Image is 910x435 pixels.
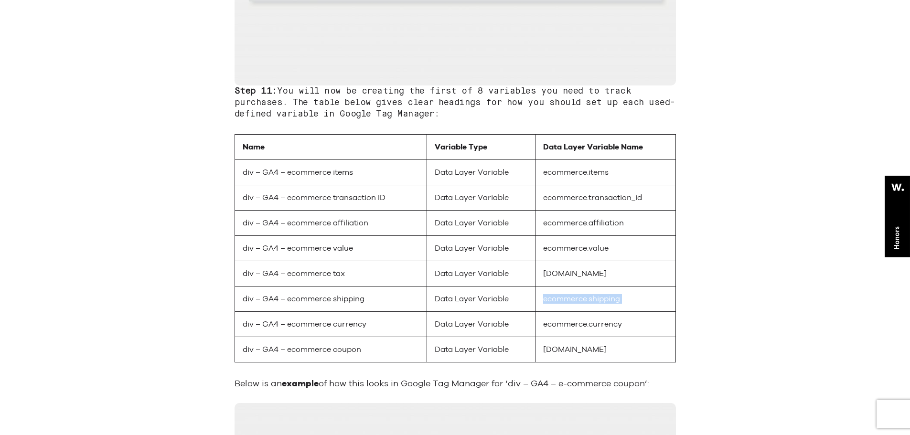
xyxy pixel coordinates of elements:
[235,236,427,261] td: div – GA4 – ecommerce value
[435,142,487,151] strong: Variable Type
[427,211,535,236] td: Data Layer Variable
[535,337,675,362] td: [DOMAIN_NAME]
[535,236,675,261] td: ecommerce.value
[235,337,427,362] td: div – GA4 – ecommerce coupon
[427,185,535,211] td: Data Layer Variable
[235,185,427,211] td: div – GA4 – ecommerce transaction ID
[535,312,675,337] td: ecommerce.currency
[235,374,676,393] p: Below is an of how this looks in Google Tag Manager for ‘div – GA4 – e-commerce coupon’:
[282,378,319,388] strong: example
[235,87,277,95] strong: Step 11:
[235,312,427,337] td: div – GA4 – ecommerce currency
[427,312,535,337] td: Data Layer Variable
[235,286,427,312] td: div – GA4 – ecommerce shipping
[235,85,676,120] h3: You will now be creating the first of 8 variables you need to track purchases. The table below gi...
[243,142,265,151] strong: Name
[427,236,535,261] td: Data Layer Variable
[235,211,427,236] td: div – GA4 – ecommerce affiliation
[543,142,643,151] strong: Data Layer Variable Name
[535,185,675,211] td: ecommerce.transaction_id
[427,286,535,312] td: Data Layer Variable
[535,211,675,236] td: ecommerce.affiliation
[535,160,675,185] td: ecommerce.items
[427,337,535,362] td: Data Layer Variable
[535,261,675,286] td: [DOMAIN_NAME]
[535,286,675,312] td: ecommerce.shipping
[235,261,427,286] td: div – GA4 – ecommerce tax
[235,160,427,185] td: div – GA4 – ecommerce items
[427,160,535,185] td: Data Layer Variable
[427,261,535,286] td: Data Layer Variable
